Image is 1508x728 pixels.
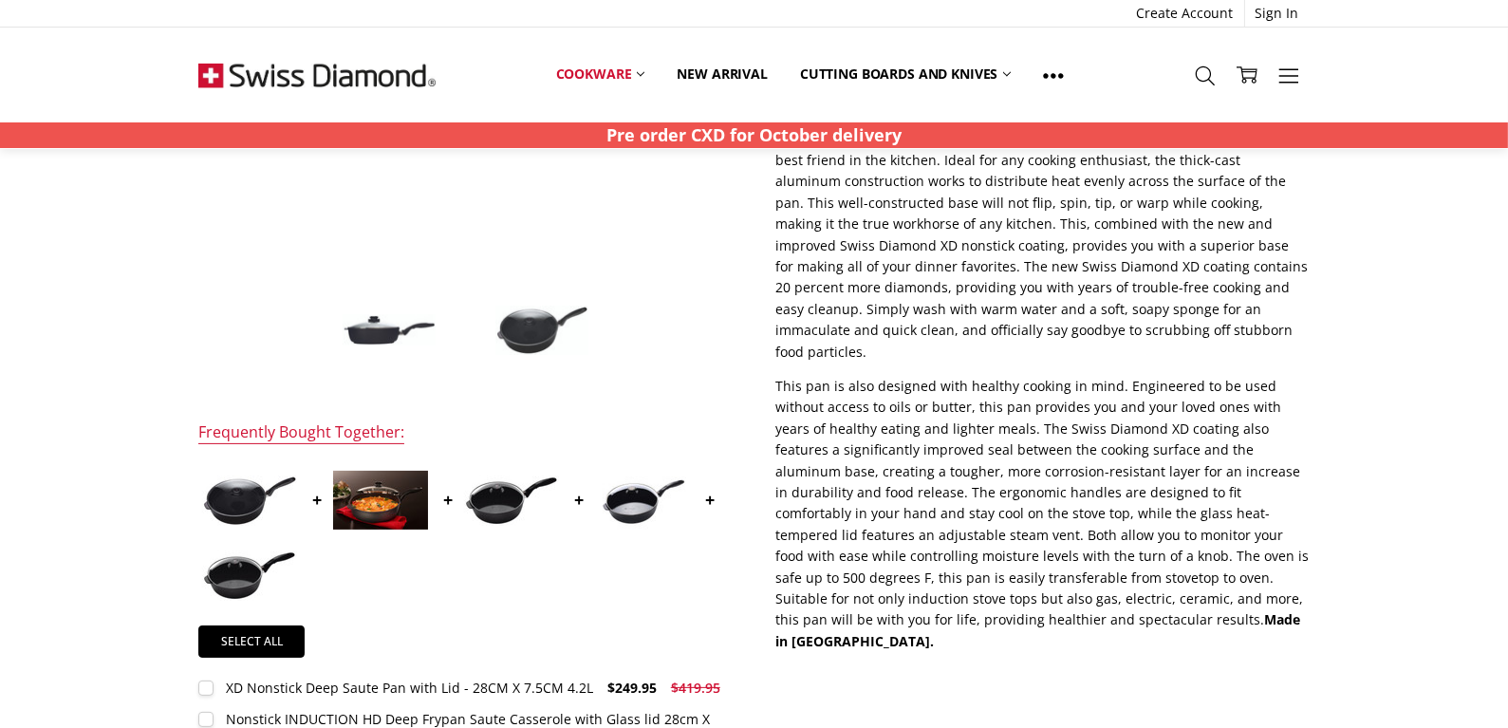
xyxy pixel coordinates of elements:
[775,129,1310,363] p: This Swiss Diamond 4.2 liter Induction Saute Pan with Lid is bound to be your new best friend in ...
[226,679,593,697] div: XD Nonstick Deep Saute Pan with Lid - 28CM X 7.5CM 4.2L
[198,625,305,658] a: Select all
[202,476,297,526] img: XD Nonstick Deep Saute Pan with Lid - 28CM X 7.5CM 4.2L
[775,376,1310,652] p: This pan is also designed with healthy cooking in mind. Engineered to be used without access to o...
[202,551,297,601] img: XD Nonstick Deep Saute Pan with Lid - 24CM X 7.5CM 3L
[333,471,428,530] img: Nonstick INDUCTION HD Deep Frypan Saute Casserole with Glass lid 28cm X 7.5cm 4.2L
[784,53,1028,95] a: Cutting boards and knives
[661,53,783,95] a: New arrival
[671,679,720,697] span: $419.95
[595,469,690,532] img: HD Nonstick DEEP Frypan Saute with glass vented lid 28cm x 7.5cm 4.2L
[198,422,404,444] div: Frequently Bought Together:
[606,123,902,146] strong: Pre order CXD for October delivery
[198,28,436,122] img: Free Shipping On Every Order
[342,314,437,346] img: XD Induction Nonstick Deep Saute Pan with Lid - 28CM X 7.5CM 4.2L
[494,305,589,356] img: XD Induction Nonstick Deep Saute Pan with Lid - 28CM X 7.5CM 4.2L
[607,679,657,697] span: $249.95
[775,610,1300,649] strong: Made in [GEOGRAPHIC_DATA].
[1027,53,1080,96] a: Show All
[540,53,661,95] a: Cookware
[464,476,559,526] img: XD Induction Nonstick Deep Saute Pan with Lid - 24CM X 7.5CM 3L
